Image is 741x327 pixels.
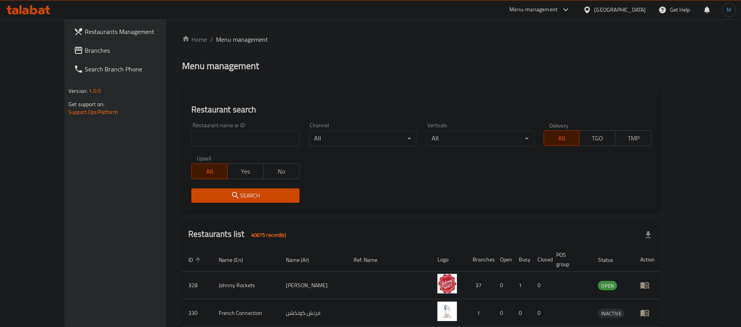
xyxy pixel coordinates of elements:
[280,299,348,327] td: فرنش كونكشن
[727,5,732,14] span: M
[595,5,646,14] div: [GEOGRAPHIC_DATA]
[68,41,188,60] a: Branches
[85,46,182,55] span: Branches
[598,309,625,318] span: INACTIVE
[426,131,534,146] div: All
[212,272,280,299] td: Johnny Rockets
[639,226,658,244] div: Export file
[286,255,319,265] span: Name (Ar)
[68,22,188,41] a: Restaurants Management
[188,255,203,265] span: ID
[267,166,296,177] span: No
[246,231,291,239] span: 40675 record(s)
[531,248,550,272] th: Closed
[512,299,531,327] td: 0
[197,156,211,161] label: Upsell
[89,86,101,96] span: 1.0.0
[198,191,293,201] span: Search
[579,130,616,146] button: TGO
[437,274,457,293] img: Johnny Rockets
[640,308,655,318] div: Menu
[531,272,550,299] td: 0
[510,5,558,14] div: Menu-management
[512,248,531,272] th: Busy
[512,272,531,299] td: 1
[85,64,182,74] span: Search Branch Phone
[68,99,104,109] span: Get support on:
[640,281,655,290] div: Menu
[246,229,291,241] div: Total records count
[182,35,207,44] a: Home
[188,228,291,241] h2: Restaurants list
[549,123,569,128] label: Delivery
[191,188,299,203] button: Search
[466,299,494,327] td: 1
[212,299,280,327] td: French Connection
[231,166,261,177] span: Yes
[598,281,617,290] span: OPEN
[547,133,577,144] span: All
[634,248,661,272] th: Action
[195,166,225,177] span: All
[210,35,213,44] li: /
[68,86,87,96] span: Version:
[263,163,300,179] button: No
[494,248,512,272] th: Open
[466,248,494,272] th: Branches
[68,107,118,117] a: Support.OpsPlatform
[583,133,612,144] span: TGO
[354,255,388,265] span: Ref. Name
[619,133,648,144] span: TMP
[466,272,494,299] td: 37
[556,250,582,269] span: POS group
[531,299,550,327] td: 0
[191,131,299,146] input: Search for restaurant name or ID..
[598,255,623,265] span: Status
[216,35,268,44] span: Menu management
[280,272,348,299] td: [PERSON_NAME]
[598,281,617,290] div: OPEN
[182,272,212,299] td: 328
[191,163,228,179] button: All
[494,299,512,327] td: 0
[227,163,264,179] button: Yes
[615,130,652,146] button: TMP
[431,248,466,272] th: Logo
[494,272,512,299] td: 0
[219,255,253,265] span: Name (En)
[309,131,417,146] div: All
[544,130,580,146] button: All
[182,35,661,44] nav: breadcrumb
[182,299,212,327] td: 330
[191,104,652,116] h2: Restaurant search
[182,60,259,72] h2: Menu management
[85,27,182,36] span: Restaurants Management
[68,60,188,78] a: Search Branch Phone
[437,302,457,321] img: French Connection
